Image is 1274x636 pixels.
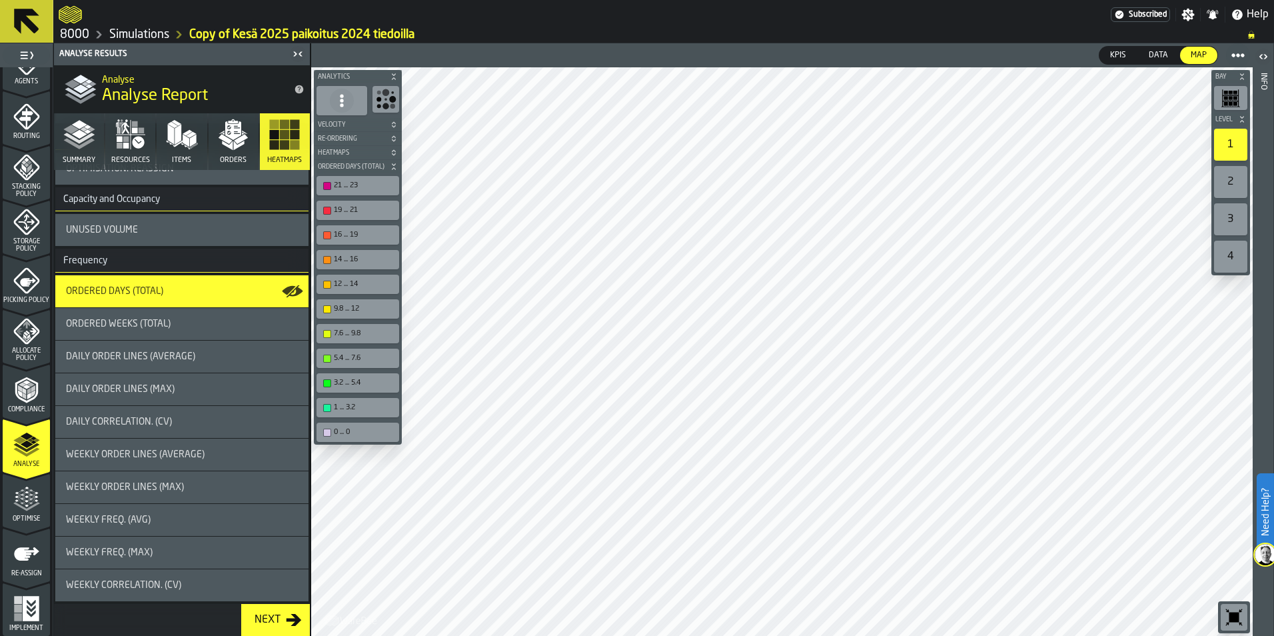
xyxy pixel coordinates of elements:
[220,156,247,165] span: Orders
[66,580,298,591] div: Title
[1211,113,1250,126] button: button-
[241,604,310,636] button: button-Next
[66,351,298,362] div: Title
[3,183,50,198] span: Stacking Policy
[66,417,298,427] div: Title
[1223,607,1245,628] svg: Reset zoom and position
[319,327,396,341] div: 7.6 ... 9.8
[1259,70,1268,633] div: Info
[66,384,298,395] div: Title
[1253,43,1273,636] header: Info
[315,135,387,143] span: Re-Ordering
[66,515,151,525] span: Weekly Freq. (Avg)
[55,249,309,273] h3: title-section-Frequency
[1211,126,1250,163] div: button-toolbar-undefined
[1137,46,1179,65] label: button-switch-multi-Data
[314,132,402,145] button: button-
[314,118,402,131] button: button-
[319,253,396,267] div: 14 ... 16
[66,580,181,591] span: Weekly Correlation. (CV)
[314,173,402,198] div: button-toolbar-undefined
[55,373,309,405] div: stat-Daily Order Lines (Max)
[1258,475,1273,549] label: Need Help?
[334,354,395,363] div: 5.4 ... 7.6
[375,89,396,110] svg: Show Congestion
[3,406,50,413] span: Compliance
[3,515,50,523] span: Optimise
[3,145,50,199] li: menu Stacking Policy
[1179,46,1218,65] label: button-switch-multi-Map
[66,482,298,493] div: Title
[1247,7,1269,23] span: Help
[315,149,387,157] span: Heatmaps
[319,228,396,242] div: 16 ... 19
[314,371,402,395] div: button-toolbar-undefined
[319,302,396,316] div: 9.8 ... 12
[66,449,298,460] div: Title
[66,286,163,297] span: Ordered Days (Total)
[289,46,307,62] label: button-toggle-Close me
[57,49,289,59] div: Analyse Results
[1214,166,1247,198] div: 2
[66,515,298,525] div: Title
[1211,83,1250,113] div: button-toolbar-undefined
[3,36,50,89] li: menu Agents
[334,403,395,412] div: 1 ... 3.2
[66,286,298,297] div: Title
[66,319,298,329] div: Title
[3,91,50,144] li: menu Routing
[55,194,168,205] div: Capacity and Occupancy
[315,163,387,171] span: Ordered Days (Total)
[314,607,389,633] a: logo-header
[1214,129,1247,161] div: 1
[1111,7,1170,22] a: link-to-/wh/i/b2e041e4-2753-4086-a82a-958e8abdd2c7/settings/billing
[59,27,1269,43] nav: Breadcrumb
[314,272,402,297] div: button-toolbar-undefined
[3,528,50,581] li: menu Re-assign
[55,341,309,373] div: stat-Daily Order Lines (Average)
[249,612,286,628] div: Next
[60,27,89,42] a: link-to-/wh/i/b2e041e4-2753-4086-a82a-958e8abdd2c7
[334,280,395,289] div: 12 ... 14
[319,376,396,390] div: 3.2 ... 5.4
[334,379,395,387] div: 3.2 ... 5.4
[55,439,309,471] div: stat-Weekly Order Lines (Average)
[3,625,50,632] span: Implement
[314,321,402,346] div: button-toolbar-undefined
[3,347,50,362] span: Allocate Policy
[1201,8,1225,21] label: button-toggle-Notifications
[3,583,50,636] li: menu Implement
[314,70,402,83] button: button-
[3,200,50,253] li: menu Storage Policy
[1211,163,1250,201] div: button-toolbar-undefined
[189,27,414,42] a: link-to-/wh/i/b2e041e4-2753-4086-a82a-958e8abdd2c7/simulations/f0621d77-fa37-47ab-806e-42c294d649fd
[370,83,402,118] div: button-toolbar-undefined
[66,482,184,493] span: Weekly Order Lines (Max)
[314,297,402,321] div: button-toolbar-undefined
[319,401,396,415] div: 1 ... 3.2
[55,255,115,266] div: Frequency
[3,238,50,253] span: Storage Policy
[1129,10,1167,19] span: Subscribed
[66,449,205,460] span: Weekly Order Lines (Average)
[3,297,50,304] span: Picking Policy
[66,417,172,427] span: Daily Correlation. (CV)
[319,179,396,193] div: 21 ... 23
[3,133,50,140] span: Routing
[3,78,50,85] span: Agents
[66,225,138,235] span: Unused Volume
[3,419,50,472] li: menu Analyse
[314,146,402,159] button: button-
[334,329,395,338] div: 7.6 ... 9.8
[66,225,298,235] div: Title
[314,346,402,371] div: button-toolbar-undefined
[102,72,283,85] h2: Sub Title
[55,187,309,211] h3: title-section-Capacity and Occupancy
[55,504,309,536] div: stat-Weekly Freq. (Avg)
[55,308,309,340] div: stat-Ordered Weeks (Total)
[63,156,95,165] span: Summary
